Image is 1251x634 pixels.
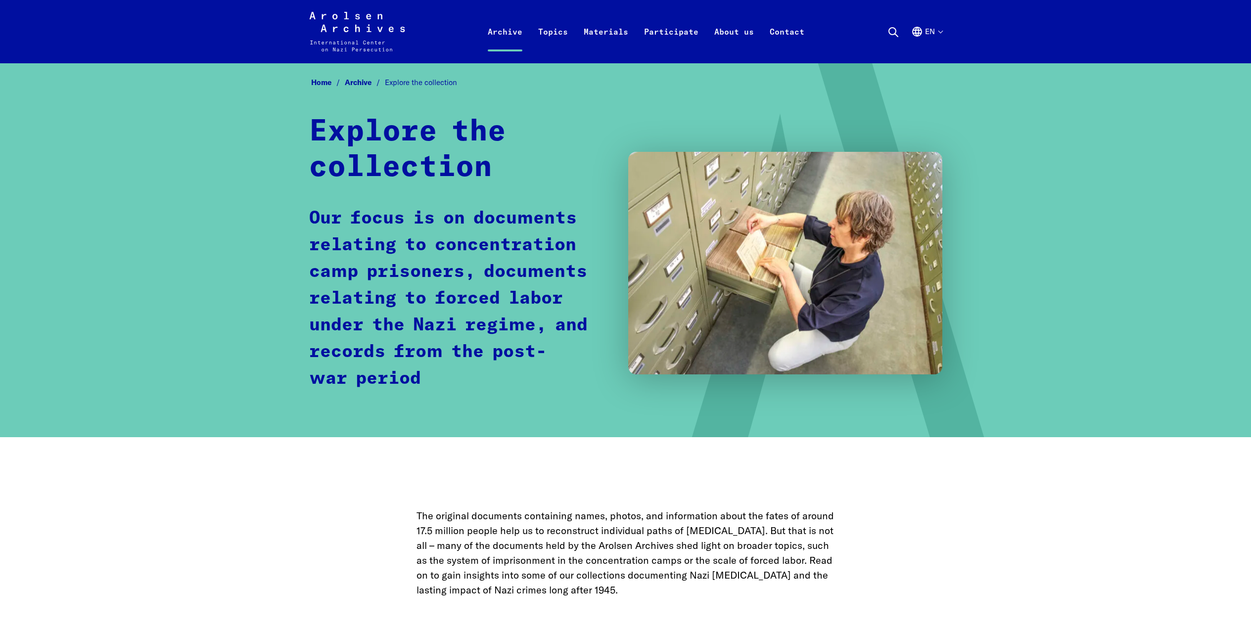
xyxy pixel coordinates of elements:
[309,114,608,185] h1: Explore the collection
[385,78,457,87] span: Explore the collection
[480,24,530,63] a: Archive
[480,12,812,51] nav: Primary
[911,26,942,61] button: English, language selection
[530,24,576,63] a: Topics
[345,78,385,87] a: Archive
[576,24,636,63] a: Materials
[311,78,345,87] a: Home
[309,75,942,91] nav: Breadcrumb
[762,24,812,63] a: Contact
[636,24,706,63] a: Participate
[309,205,608,392] p: Our focus is on documents relating to concentration camp prisoners, documents relating to forced ...
[706,24,762,63] a: About us
[417,508,835,597] p: The original documents containing names, photos, and information about the fates of around 17.5 m...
